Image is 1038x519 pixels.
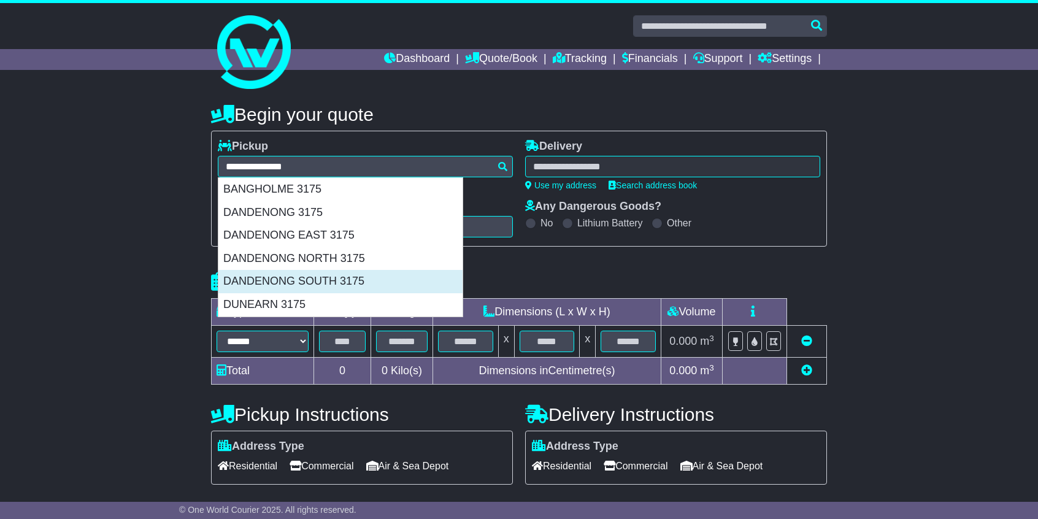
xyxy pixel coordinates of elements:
h4: Begin your quote [211,104,827,125]
span: Commercial [604,456,667,475]
label: Lithium Battery [577,217,643,229]
span: m [700,335,714,347]
td: 0 [314,358,371,385]
div: DANDENONG 3175 [218,201,463,225]
div: DUNEARN 3175 [218,293,463,317]
a: Financials [622,49,678,70]
td: Dimensions in Centimetre(s) [433,358,661,385]
span: 0 [382,364,388,377]
td: Type [212,299,314,326]
span: m [700,364,714,377]
span: 0.000 [669,364,697,377]
div: BANGHOLME 3175 [218,178,463,201]
td: Total [212,358,314,385]
td: Volume [661,299,722,326]
typeahead: Please provide city [218,156,513,177]
td: x [498,326,514,358]
a: Search address book [609,180,697,190]
label: No [540,217,553,229]
div: DANDENONG SOUTH 3175 [218,270,463,293]
a: Remove this item [801,335,812,347]
span: Air & Sea Depot [366,456,449,475]
h4: Delivery Instructions [525,404,827,425]
div: DANDENONG EAST 3175 [218,224,463,247]
a: Support [693,49,743,70]
label: Delivery [525,140,582,153]
a: Settings [758,49,812,70]
td: Kilo(s) [371,358,433,385]
sup: 3 [709,363,714,372]
label: Other [667,217,691,229]
span: Residential [532,456,591,475]
a: Quote/Book [465,49,537,70]
span: Air & Sea Depot [680,456,763,475]
label: Address Type [532,440,618,453]
td: x [580,326,596,358]
a: Add new item [801,364,812,377]
label: Any Dangerous Goods? [525,200,661,213]
td: Dimensions (L x W x H) [433,299,661,326]
span: © One World Courier 2025. All rights reserved. [179,505,356,515]
h4: Pickup Instructions [211,404,513,425]
span: Commercial [290,456,353,475]
a: Dashboard [384,49,450,70]
label: Address Type [218,440,304,453]
label: Pickup [218,140,268,153]
div: DANDENONG NORTH 3175 [218,247,463,271]
h4: Package details | [211,272,365,292]
span: 0.000 [669,335,697,347]
span: Residential [218,456,277,475]
a: Tracking [553,49,607,70]
sup: 3 [709,334,714,343]
a: Use my address [525,180,596,190]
